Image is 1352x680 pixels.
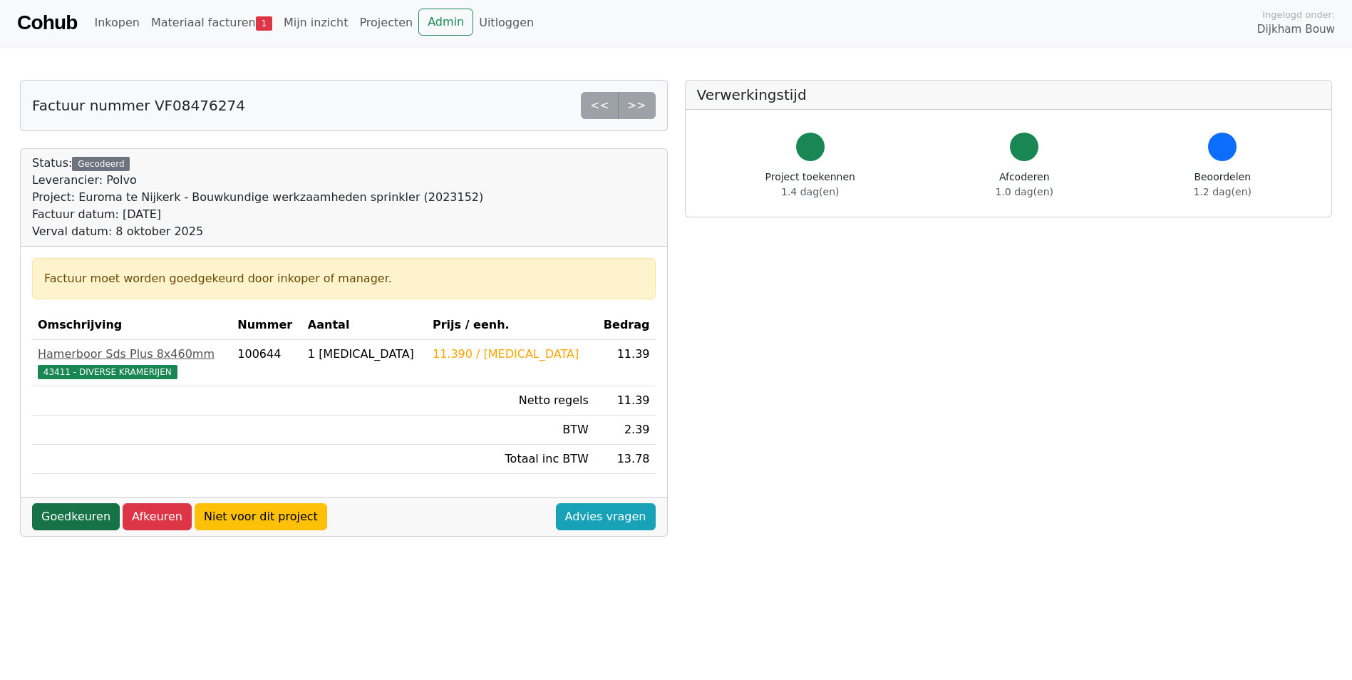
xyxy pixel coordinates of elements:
[1194,170,1252,200] div: Beoordelen
[594,386,656,416] td: 11.39
[32,172,483,189] div: Leverancier: Polvo
[145,9,278,37] a: Materiaal facturen1
[427,416,594,445] td: BTW
[32,311,232,340] th: Omschrijving
[308,346,421,363] div: 1 [MEDICAL_DATA]
[38,365,177,379] span: 43411 - DIVERSE KRAMERIJEN
[433,346,589,363] div: 11.390 / [MEDICAL_DATA]
[232,311,302,340] th: Nummer
[32,223,483,240] div: Verval datum: 8 oktober 2025
[427,311,594,340] th: Prijs / eenh.
[427,445,594,474] td: Totaal inc BTW
[232,340,302,386] td: 100644
[72,157,130,171] div: Gecodeerd
[17,6,77,40] a: Cohub
[1262,8,1335,21] span: Ingelogd onder:
[195,503,327,530] a: Niet voor dit project
[302,311,427,340] th: Aantal
[32,97,245,114] h5: Factuur nummer VF08476274
[32,189,483,206] div: Project: Euroma te Nijkerk - Bouwkundige werkzaamheden sprinkler (2023152)
[278,9,354,37] a: Mijn inzicht
[473,9,540,37] a: Uitloggen
[354,9,418,37] a: Projecten
[996,186,1053,197] span: 1.0 dag(en)
[88,9,145,37] a: Inkopen
[1194,186,1252,197] span: 1.2 dag(en)
[781,186,839,197] span: 1.4 dag(en)
[996,170,1053,200] div: Afcoderen
[594,416,656,445] td: 2.39
[38,346,226,363] div: Hamerboor Sds Plus 8x460mm
[697,86,1321,103] h5: Verwerkingstijd
[32,503,120,530] a: Goedkeuren
[594,445,656,474] td: 13.78
[418,9,473,36] a: Admin
[765,170,855,200] div: Project toekennen
[32,155,483,240] div: Status:
[1257,21,1335,38] span: Dijkham Bouw
[256,16,272,31] span: 1
[44,270,644,287] div: Factuur moet worden goedgekeurd door inkoper of manager.
[427,386,594,416] td: Netto regels
[594,340,656,386] td: 11.39
[123,503,192,530] a: Afkeuren
[556,503,656,530] a: Advies vragen
[32,206,483,223] div: Factuur datum: [DATE]
[594,311,656,340] th: Bedrag
[38,346,226,380] a: Hamerboor Sds Plus 8x460mm43411 - DIVERSE KRAMERIJEN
